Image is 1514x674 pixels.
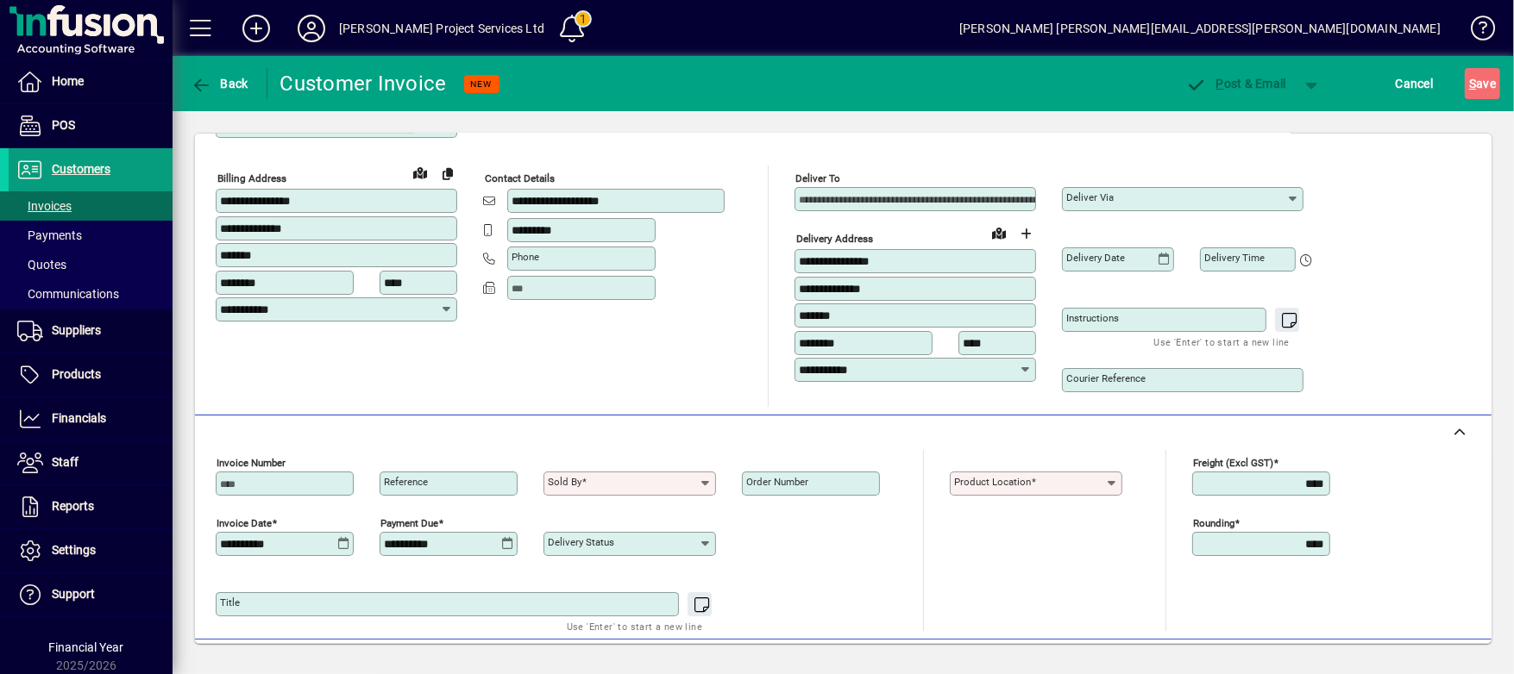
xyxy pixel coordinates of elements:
[1204,252,1265,264] mat-label: Delivery time
[280,70,447,97] div: Customer Invoice
[9,191,173,221] a: Invoices
[52,543,96,557] span: Settings
[959,15,1441,42] div: [PERSON_NAME] [PERSON_NAME][EMAIL_ADDRESS][PERSON_NAME][DOMAIN_NAME]
[17,228,82,242] span: Payments
[9,279,173,309] a: Communications
[380,517,438,529] mat-label: Payment due
[1216,77,1224,90] span: P
[548,536,614,548] mat-label: Delivery status
[9,60,173,103] a: Home
[52,118,75,132] span: POS
[434,159,462,187] button: Copy to Delivery address
[1193,517,1234,529] mat-label: Rounding
[229,13,284,44] button: Add
[52,323,101,337] span: Suppliers
[52,587,95,601] span: Support
[339,15,544,42] div: [PERSON_NAME] Project Services Ltd
[52,499,94,513] span: Reports
[567,616,702,636] mat-hint: Use 'Enter' to start a new line
[52,411,106,425] span: Financials
[9,573,173,616] a: Support
[17,287,119,301] span: Communications
[284,13,339,44] button: Profile
[1013,220,1040,247] button: Choose address
[52,162,110,176] span: Customers
[9,397,173,440] a: Financials
[52,455,79,469] span: Staff
[17,199,72,213] span: Invoices
[1391,68,1438,99] button: Cancel
[191,77,248,90] span: Back
[9,529,173,572] a: Settings
[548,476,581,488] mat-label: Sold by
[1066,372,1146,384] mat-label: Courier Reference
[1186,77,1286,90] span: ost & Email
[52,74,84,88] span: Home
[9,353,173,396] a: Products
[1193,457,1273,469] mat-label: Freight (excl GST)
[9,441,173,484] a: Staff
[406,159,434,186] a: View on map
[1066,252,1125,264] mat-label: Delivery date
[173,68,267,99] app-page-header-button: Back
[471,78,493,90] span: NEW
[384,476,428,488] mat-label: Reference
[217,457,286,469] mat-label: Invoice number
[9,485,173,528] a: Reports
[1066,191,1114,203] mat-label: Deliver via
[186,68,253,99] button: Back
[1469,70,1496,97] span: ave
[9,309,173,353] a: Suppliers
[220,596,240,608] mat-label: Title
[49,640,124,654] span: Financial Year
[512,251,539,263] mat-label: Phone
[1066,312,1119,324] mat-label: Instructions
[217,517,272,529] mat-label: Invoice date
[9,104,173,147] a: POS
[1396,70,1434,97] span: Cancel
[954,476,1031,488] mat-label: Product location
[985,219,1013,247] a: View on map
[1458,3,1492,59] a: Knowledge Base
[795,172,840,184] mat-label: Deliver To
[1465,68,1500,99] button: Save
[17,258,66,271] span: Quotes
[1469,77,1476,90] span: S
[1178,68,1295,99] button: Post & Email
[1154,332,1290,352] mat-hint: Use 'Enter' to start a new line
[52,367,101,381] span: Products
[746,476,808,488] mat-label: Order number
[9,221,173,250] a: Payments
[9,250,173,279] a: Quotes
